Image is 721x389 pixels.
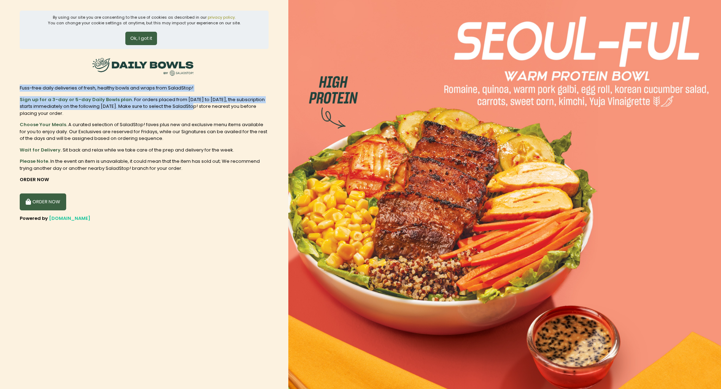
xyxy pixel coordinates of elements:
button: Ok, I got it [125,32,157,45]
b: Please Note. [20,158,49,165]
div: ORDER NOW [20,176,269,183]
b: Choose Your Meals. [20,121,67,128]
a: [DOMAIN_NAME] [49,215,90,222]
img: SaladStop! [90,54,196,80]
a: privacy policy. [208,14,236,20]
button: ORDER NOW [20,193,66,210]
div: A curated selection of SaladStop! faves plus new and exclusive menu items available for you to en... [20,121,269,142]
div: For orders placed from [DATE] to [DATE], the subscription starts immediately on the following [DA... [20,96,269,117]
div: In the event an item is unavailable, it could mean that the item has sold out; We recommend tryin... [20,158,269,172]
div: Fuss-free daily deliveries of fresh, healthy bowls and wraps from SaladStop! [20,85,269,92]
b: Wait for Delivery. [20,147,62,153]
div: Sit back and relax while we take care of the prep and delivery for the week. [20,147,269,154]
div: By using our site you are consenting to the use of cookies as described in our You can change you... [48,14,240,26]
b: Sign up for a 3-day or 5-day Daily Bowls plan. [20,96,133,103]
div: Powered by [20,215,269,222]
